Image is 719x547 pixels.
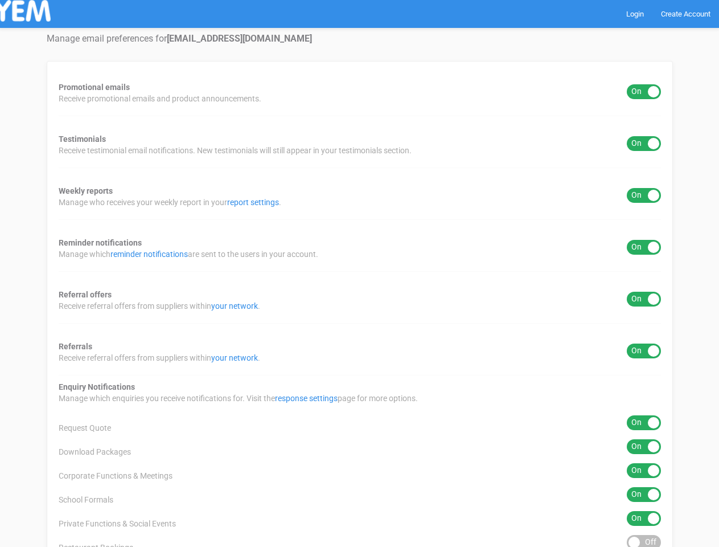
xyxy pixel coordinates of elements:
strong: Weekly reports [59,186,113,195]
span: School Formals [59,494,113,505]
span: Manage who receives your weekly report in your . [59,197,281,208]
strong: Promotional emails [59,83,130,92]
strong: Referrals [59,342,92,351]
strong: Reminder notifications [59,238,142,247]
span: Manage which enquiries you receive notifications for. Visit the page for more options. [59,393,418,404]
strong: Testimonials [59,134,106,144]
span: Download Packages [59,446,131,458]
span: Request Quote [59,422,111,434]
strong: [EMAIL_ADDRESS][DOMAIN_NAME] [167,33,312,44]
a: your network [211,353,258,362]
span: Receive referral offers from suppliers within . [59,352,260,364]
h4: Manage email preferences for [47,34,673,44]
a: response settings [275,394,338,403]
strong: Referral offers [59,290,112,299]
span: Private Functions & Social Events [59,518,176,529]
span: Receive referral offers from suppliers within . [59,300,260,312]
span: Receive promotional emails and product announcements. [59,93,261,104]
span: Manage which are sent to the users in your account. [59,248,318,260]
a: report settings [227,198,279,207]
span: Receive testimonial email notifications. New testimonials will still appear in your testimonials ... [59,145,412,156]
a: your network [211,301,258,311]
strong: Enquiry Notifications [59,382,135,391]
a: reminder notifications [110,250,188,259]
span: Corporate Functions & Meetings [59,470,172,481]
